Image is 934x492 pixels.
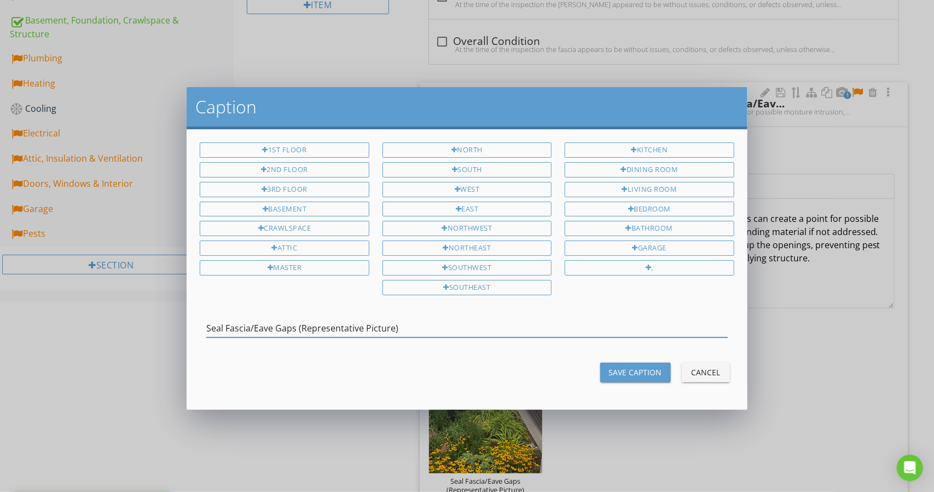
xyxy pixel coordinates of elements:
[382,142,552,158] div: North
[565,182,734,197] div: Living Room
[691,367,721,378] div: Cancel
[382,202,552,217] div: East
[600,363,671,382] button: Save Caption
[200,202,369,217] div: Basement
[200,182,369,197] div: 3rd Floor
[682,363,730,382] button: Cancel
[206,319,727,337] input: Enter a caption
[382,280,552,295] div: Southeast
[195,96,738,118] h2: Caption
[609,367,662,378] div: Save Caption
[565,162,734,178] div: Dining Room
[200,142,369,158] div: 1st Floor
[200,241,369,256] div: Attic
[382,241,552,256] div: Northeast
[565,202,734,217] div: Bedroom
[565,221,734,236] div: Bathroom
[200,221,369,236] div: Crawlspace
[565,142,734,158] div: Kitchen
[200,260,369,276] div: Master
[382,162,552,178] div: South
[565,241,734,256] div: Garage
[897,455,923,481] div: Open Intercom Messenger
[382,221,552,236] div: Northwest
[382,260,552,276] div: Southwest
[200,162,369,178] div: 2nd Floor
[565,260,734,276] div: ,
[382,182,552,197] div: West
